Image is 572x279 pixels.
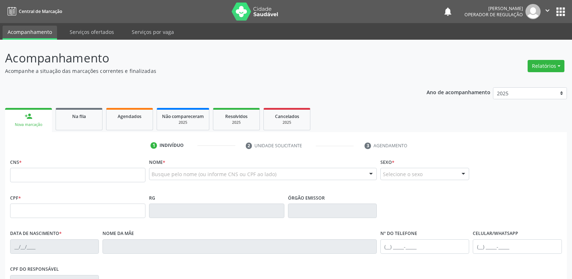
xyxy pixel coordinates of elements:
span: Resolvidos [225,113,248,119]
label: Nome da mãe [102,228,134,239]
input: (__) _____-_____ [380,239,469,254]
p: Ano de acompanhamento [427,87,490,96]
button: apps [554,5,567,18]
i:  [543,6,551,14]
label: CNS [10,157,22,168]
div: 2025 [269,120,305,125]
span: Central de Marcação [19,8,62,14]
input: (__) _____-_____ [473,239,562,254]
span: Não compareceram [162,113,204,119]
button: Relatórios [528,60,564,72]
button:  [541,4,554,19]
span: Agendados [118,113,141,119]
span: Cancelados [275,113,299,119]
a: Serviços ofertados [65,26,119,38]
label: CPF [10,192,21,204]
label: Sexo [380,157,394,168]
label: Nº do Telefone [380,228,417,239]
div: Nova marcação [10,122,47,127]
label: Órgão emissor [288,192,325,204]
img: img [525,4,541,19]
span: Busque pelo nome (ou informe CNS ou CPF ao lado) [152,170,276,178]
label: Nome [149,157,165,168]
div: person_add [25,112,32,120]
span: Operador de regulação [464,12,523,18]
label: Data de nascimento [10,228,62,239]
label: RG [149,192,155,204]
input: __/__/____ [10,239,99,254]
a: Acompanhamento [3,26,57,40]
a: Central de Marcação [5,5,62,17]
span: Na fila [72,113,86,119]
p: Acompanhamento [5,49,398,67]
button: notifications [443,6,453,17]
label: CPF do responsável [10,264,59,275]
div: 2025 [162,120,204,125]
p: Acompanhe a situação das marcações correntes e finalizadas [5,67,398,75]
div: 1 [150,142,157,149]
a: Serviços por vaga [127,26,179,38]
div: [PERSON_NAME] [464,5,523,12]
div: 2025 [218,120,254,125]
span: Selecione o sexo [383,170,423,178]
label: Celular/WhatsApp [473,228,518,239]
div: Indivíduo [160,142,184,149]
